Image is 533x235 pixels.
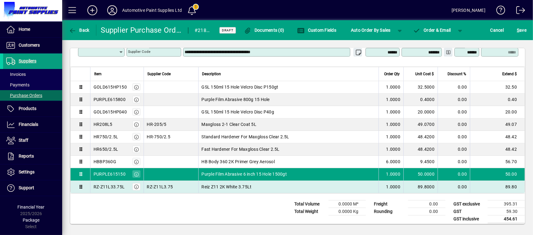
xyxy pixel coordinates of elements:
[512,1,525,21] a: Logout
[438,168,470,181] td: 0.00
[492,1,505,21] a: Knowledge Base
[202,96,270,103] span: Purple Film Abrasive 800g 15 Hole
[202,84,278,90] span: GSL 150ml 15 Hole Velcro Disc P150gt
[371,208,408,215] td: Rounding
[379,143,403,156] td: 1.0000
[19,138,28,143] span: Staff
[6,93,42,98] span: Purchase Orders
[3,117,62,132] a: Financials
[379,168,403,181] td: 1.0000
[413,28,451,33] span: Order & Email
[67,25,91,36] button: Back
[19,185,34,190] span: Support
[502,71,517,77] span: Extend $
[488,215,525,223] td: 454.61
[470,156,525,168] td: 56.70
[489,25,506,36] button: Cancel
[517,28,519,33] span: S
[3,149,62,164] a: Reports
[438,143,470,156] td: 0.00
[244,28,284,33] span: Documents (0)
[379,106,403,118] td: 1.0000
[403,94,438,106] td: 0.4000
[470,168,525,181] td: 50.00
[3,101,62,117] a: Products
[19,169,34,174] span: Settings
[202,71,221,77] span: Description
[470,118,525,131] td: 49.07
[351,25,391,35] span: Auto Order By Sales
[94,134,118,140] div: HR750/2.5L
[94,159,116,165] div: HBBP360G
[94,84,127,90] div: GOLD615HP150
[3,22,62,37] a: Home
[3,69,62,80] a: Invoices
[408,208,445,215] td: 0.00
[94,184,125,190] div: RZ-Z11L33.75L
[379,94,403,106] td: 1.0000
[202,134,289,140] span: Standard Hardener For Maxgloss Clear 2.5L
[438,81,470,94] td: 0.00
[410,25,454,36] button: Order & Email
[470,81,525,94] td: 32.50
[470,143,525,156] td: 48.42
[490,25,504,35] span: Cancel
[144,181,198,193] td: RZ-Z11L3.75
[444,48,453,57] button: Change Price Levels
[470,94,525,106] td: 0.40
[69,28,90,33] span: Back
[3,80,62,90] a: Payments
[242,25,286,36] button: Documents (0)
[128,49,150,54] mat-label: Supplier Code
[94,109,127,115] div: GOLD615HP040
[18,205,45,210] span: Financial Year
[403,181,438,193] td: 89.8000
[438,118,470,131] td: 0.00
[488,208,525,215] td: 59.30
[19,27,30,32] span: Home
[3,133,62,148] a: Staff
[371,200,408,208] td: Freight
[297,28,336,33] span: Custom Fields
[202,171,287,177] span: Purple Film Abrasive 6 inch 15 Hole 1500gt
[102,5,122,16] button: Profile
[403,143,438,156] td: 48.4200
[62,25,96,36] app-page-header-button: Back
[19,154,34,159] span: Reports
[403,118,438,131] td: 49.0700
[101,25,182,35] div: Supplier Purchase Order
[450,215,488,223] td: GST inclusive
[3,180,62,196] a: Support
[379,181,403,193] td: 1.0000
[403,131,438,143] td: 48.4200
[291,208,329,215] td: Total Weight
[202,159,275,165] span: HB Body 360 2K Primer Grey Aerosol
[438,156,470,168] td: 0.00
[3,90,62,101] a: Purchase Orders
[296,25,338,36] button: Custom Fields
[144,118,198,131] td: HR-205/5
[202,109,274,115] span: GSL 150ml 15 Hole Velcro Disc P40g
[438,106,470,118] td: 0.00
[515,25,528,36] button: Save
[408,200,445,208] td: 0.00
[438,94,470,106] td: 0.00
[195,25,212,35] div: #21842
[450,200,488,208] td: GST exclusive
[448,71,466,77] span: Discount %
[403,156,438,168] td: 9.4500
[291,200,329,208] td: Total Volume
[6,72,26,77] span: Invoices
[329,200,366,208] td: 0.0000 M³
[438,181,470,193] td: 0.00
[3,164,62,180] a: Settings
[452,5,485,15] div: [PERSON_NAME]
[450,208,488,215] td: GST
[403,168,438,181] td: 50.0000
[470,106,525,118] td: 20.00
[82,5,102,16] button: Add
[94,71,102,77] span: Item
[94,96,126,103] div: PURPLE615800
[348,25,394,36] button: Auto Order By Sales
[379,131,403,143] td: 1.0000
